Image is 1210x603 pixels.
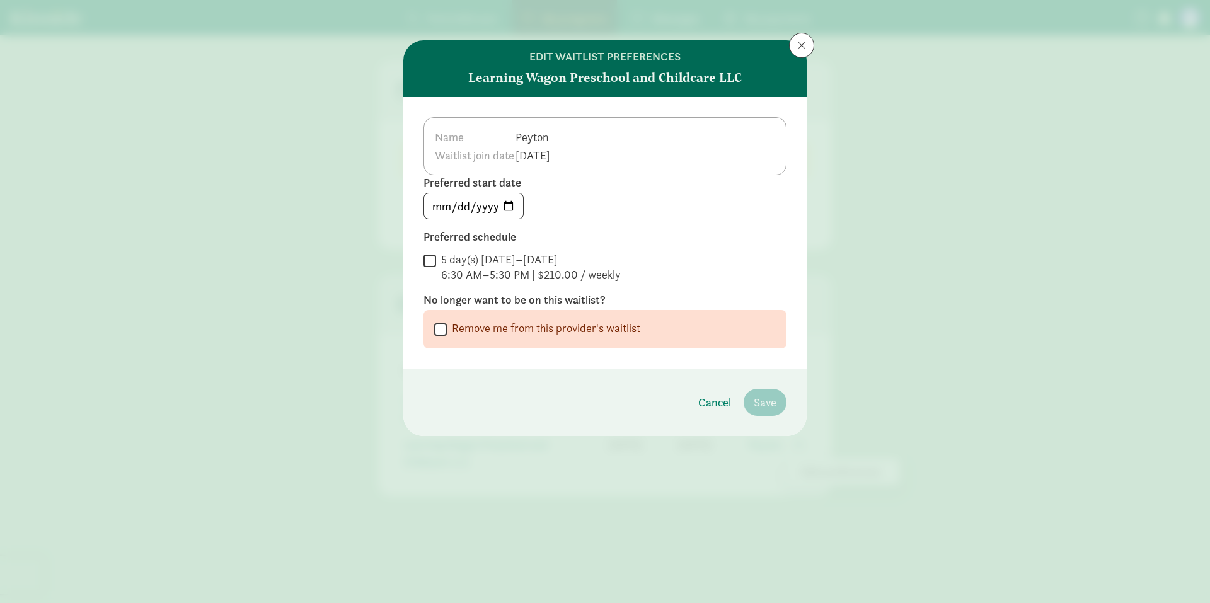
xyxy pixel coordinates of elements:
[423,292,786,307] label: No longer want to be on this waitlist?
[434,128,515,146] th: Name
[434,146,515,164] th: Waitlist join date
[744,389,786,416] button: Save
[698,394,731,411] span: Cancel
[441,267,621,282] div: 6:30 AM–5:30 PM | $210.00 / weekly
[515,128,558,146] td: Peyton
[529,50,681,63] h6: edit waitlist preferences
[515,146,558,164] td: [DATE]
[423,229,786,244] label: Preferred schedule
[468,68,742,87] strong: Learning Wagon Preschool and Childcare LLC
[688,389,741,416] button: Cancel
[423,175,786,190] label: Preferred start date
[441,252,621,267] div: 5 day(s) [DATE]–[DATE]
[754,394,776,411] span: Save
[447,321,640,336] label: Remove me from this provider's waitlist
